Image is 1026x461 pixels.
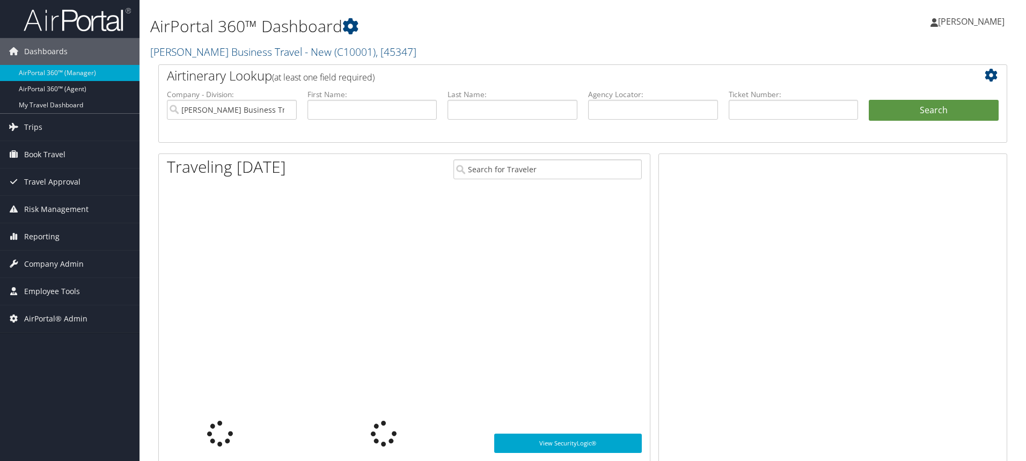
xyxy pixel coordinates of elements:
span: AirPortal® Admin [24,305,87,332]
h1: AirPortal 360™ Dashboard [150,15,727,38]
h2: Airtinerary Lookup [167,67,928,85]
span: Travel Approval [24,169,80,195]
label: Ticket Number: [729,89,859,100]
span: Book Travel [24,141,65,168]
span: , [ 45347 ] [376,45,416,59]
span: ( C10001 ) [334,45,376,59]
span: Employee Tools [24,278,80,305]
button: Search [869,100,999,121]
h1: Traveling [DATE] [167,156,286,178]
a: [PERSON_NAME] [930,5,1015,38]
label: Agency Locator: [588,89,718,100]
label: Company - Division: [167,89,297,100]
a: [PERSON_NAME] Business Travel - New [150,45,416,59]
label: Last Name: [448,89,577,100]
span: Dashboards [24,38,68,65]
img: airportal-logo.png [24,7,131,32]
span: Trips [24,114,42,141]
span: Company Admin [24,251,84,277]
input: Search for Traveler [453,159,642,179]
span: (at least one field required) [272,71,375,83]
span: [PERSON_NAME] [938,16,1005,27]
a: View SecurityLogic® [494,434,642,453]
span: Reporting [24,223,60,250]
label: First Name: [307,89,437,100]
span: Risk Management [24,196,89,223]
